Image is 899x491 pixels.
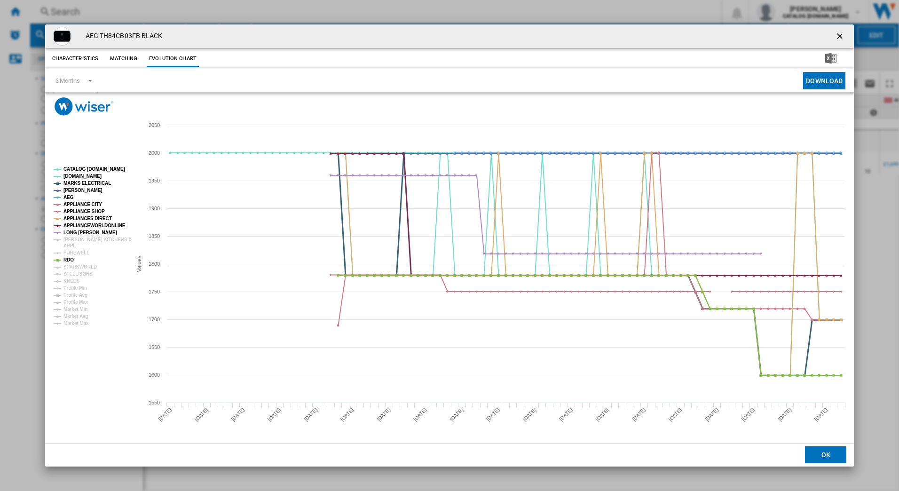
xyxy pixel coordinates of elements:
tspan: [DOMAIN_NAME] [63,174,102,179]
tspan: 1600 [149,372,160,378]
tspan: [DATE] [376,407,391,422]
tspan: 1800 [149,261,160,267]
tspan: [DATE] [193,407,209,422]
img: aeg_th84cb03fb_1349539_34-0100-0296.png [53,27,71,46]
tspan: Profile Avg [63,293,87,298]
tspan: 1950 [149,178,160,183]
tspan: [DATE] [230,407,245,422]
tspan: 1900 [149,206,160,211]
tspan: [DATE] [412,407,427,422]
tspan: [PERSON_NAME] KITCHENS & [63,237,132,242]
button: getI18NText('BUTTONS.CLOSE_DIALOG') [831,27,850,46]
tspan: 1650 [149,344,160,350]
tspan: [DATE] [303,407,318,422]
ng-md-icon: getI18NText('BUTTONS.CLOSE_DIALOG') [835,32,846,43]
tspan: [DATE] [594,407,610,422]
tspan: Market Max [63,321,89,326]
tspan: [DATE] [521,407,537,422]
tspan: 1750 [149,289,160,294]
tspan: Market Min [63,307,87,312]
tspan: [DATE] [266,407,282,422]
button: Matching [103,50,144,67]
tspan: [DATE] [631,407,647,422]
md-dialog: Product popup [45,24,854,467]
tspan: [DATE] [558,407,574,422]
tspan: 1700 [149,317,160,322]
tspan: Values [136,256,142,272]
button: Download in Excel [810,50,852,67]
img: excel-24x24.png [825,53,836,64]
tspan: [PERSON_NAME] [63,188,103,193]
tspan: [DATE] [485,407,501,422]
button: Download [803,72,845,89]
tspan: [DATE] [740,407,756,422]
tspan: 1550 [149,400,160,405]
tspan: [DATE] [704,407,719,422]
tspan: AEG [63,195,74,200]
tspan: APPLIANCES DIRECT [63,216,112,221]
tspan: [DATE] [449,407,464,422]
tspan: [DATE] [813,407,828,422]
tspan: 2050 [149,122,160,128]
tspan: 2000 [149,150,160,156]
tspan: [DATE] [667,407,683,422]
tspan: [DATE] [157,407,173,422]
button: Characteristics [50,50,101,67]
tspan: CATALOG [DOMAIN_NAME] [63,166,125,172]
tspan: KNEES [63,278,79,284]
tspan: 1850 [149,233,160,239]
tspan: LONG [PERSON_NAME] [63,230,117,235]
tspan: PUREWELL [63,250,89,255]
tspan: APPLIANCE SHOP [63,209,105,214]
img: logo_wiser_300x94.png [55,97,113,116]
tspan: SPARKWORLD [63,264,97,269]
tspan: Market Avg [63,314,88,319]
tspan: APPLIANCE CITY [63,202,102,207]
button: Evolution chart [147,50,199,67]
tspan: APPL [63,243,76,248]
tspan: Profile Min [63,285,87,291]
tspan: APPLIANCEWORLDONLINE [63,223,126,228]
tspan: [DATE] [777,407,792,422]
tspan: RDO [63,257,74,262]
h4: AEG TH84CB03FB BLACK [81,32,163,41]
tspan: Profile Max [63,300,88,305]
div: 3 Months [55,77,80,84]
button: OK [805,446,846,463]
tspan: [DATE] [339,407,355,422]
tspan: MARKS ELECTRICAL [63,181,111,186]
tspan: STELLISONS [63,271,93,277]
